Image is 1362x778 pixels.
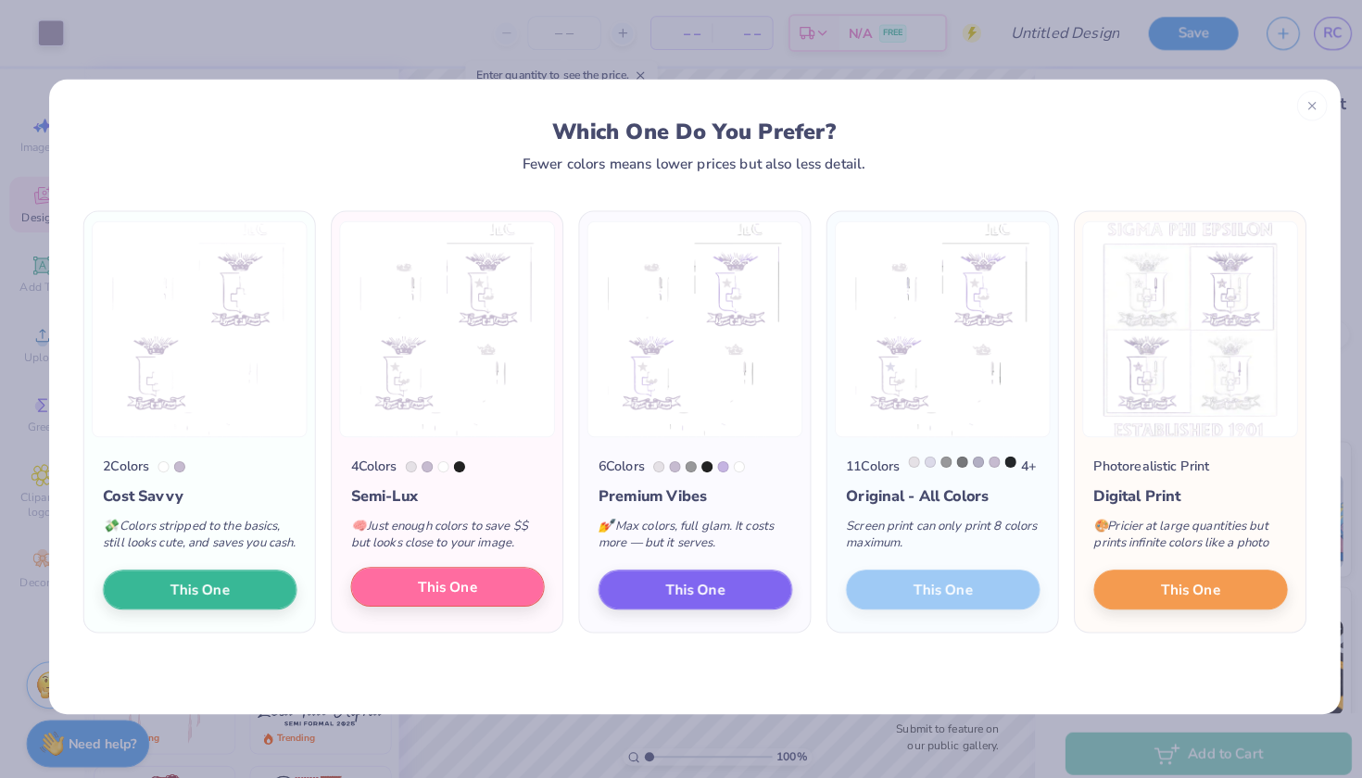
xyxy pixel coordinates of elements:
[687,452,699,463] div: Neutral Black C
[344,556,534,595] button: This One
[101,475,291,497] div: Cost Savvy
[640,452,651,463] div: 663 C
[953,447,965,458] div: 5295 C
[333,217,544,429] img: 4 color option
[397,452,409,463] div: 663 C
[1072,508,1087,524] span: 🎨
[1072,558,1262,597] button: This One
[1061,217,1272,429] img: Photorealistic preview
[703,452,714,463] div: 2635 C
[1072,497,1262,558] div: Pricier at large quantities but prints infinite colors like a photo
[890,447,1015,467] div: 4 +
[829,475,1019,497] div: Original - All Colors
[586,558,776,597] button: This One
[672,452,683,463] div: Cool Gray 7 C
[344,475,534,497] div: Semi-Lux
[168,568,225,589] span: This One
[99,117,1262,142] div: Which One Do You Prefer?
[938,447,949,458] div: Cool Gray 9 C
[922,447,933,458] div: Cool Gray 7 C
[1072,447,1185,467] div: Photorealistic Print
[818,217,1029,429] img: 11 color option
[1139,568,1196,589] span: This One
[344,508,359,524] span: 🧠
[101,558,291,597] button: This One
[101,447,146,467] div: 2 Colors
[90,217,301,429] img: 2 color option
[155,452,166,463] div: White
[829,447,882,467] div: 11 Colors
[656,452,667,463] div: 665 C
[445,452,456,463] div: Neutral Black C
[586,497,776,558] div: Max colors, full glam. It costs more — but it serves.
[344,497,534,558] div: Just enough colors to save $$ but looks close to your image.
[829,497,1019,558] div: Screen print can only print 8 colors maximum.
[586,508,601,524] span: 💅
[890,447,902,458] div: 663 C
[969,447,980,458] div: 665 C
[429,452,440,463] div: White
[653,568,711,589] span: This One
[101,508,116,524] span: 💸
[985,447,996,458] div: 426 C
[410,565,468,586] span: This One
[511,153,848,168] div: Fewer colors means lower prices but also less detail.
[586,447,632,467] div: 6 Colors
[906,447,917,458] div: 7443 C
[413,452,424,463] div: 665 C
[344,447,389,467] div: 4 Colors
[575,217,787,429] img: 6 color option
[1072,475,1262,497] div: Digital Print
[101,497,291,558] div: Colors stripped to the basics, still looks cute, and saves you cash.
[170,452,182,463] div: 665 C
[586,475,776,497] div: Premium Vibes
[719,452,730,463] div: White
